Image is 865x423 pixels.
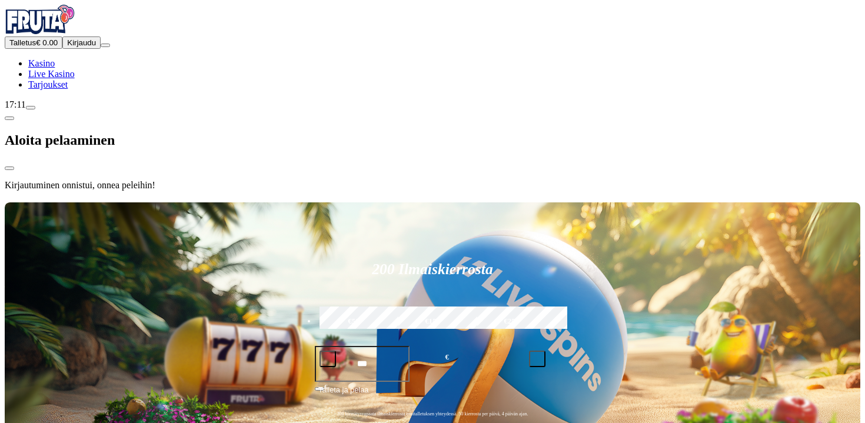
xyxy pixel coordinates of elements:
[62,36,101,49] button: Kirjaudu
[5,132,860,148] h2: Aloita pelaaminen
[5,99,26,109] span: 17:11
[101,44,110,47] button: menu
[36,38,58,47] span: € 0.00
[5,116,14,120] button: chevron-left icon
[28,79,68,89] a: Tarjoukset
[28,58,55,68] a: Kasino
[5,26,75,36] a: Fruta
[5,58,860,90] nav: Main menu
[529,351,545,367] button: plus icon
[9,38,36,47] span: Talletus
[395,305,470,339] label: €150
[5,36,62,49] button: Talletusplus icon€ 0.00
[324,383,328,390] span: €
[320,351,336,367] button: minus icon
[5,180,860,191] p: Kirjautuminen onnistui, onnea peleihin!
[28,69,75,79] a: Live Kasino
[5,5,860,90] nav: Primary
[26,106,35,109] button: live-chat
[317,305,391,339] label: €50
[5,5,75,34] img: Fruta
[67,38,96,47] span: Kirjaudu
[315,384,550,406] button: Talleta ja pelaa
[445,352,449,363] span: €
[474,305,548,339] label: €250
[5,166,14,170] button: close
[318,384,368,405] span: Talleta ja pelaa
